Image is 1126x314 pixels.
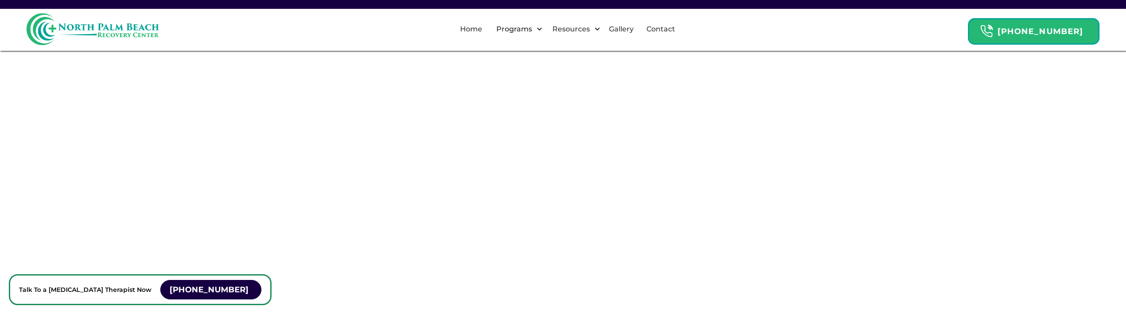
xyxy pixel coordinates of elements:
a: Gallery [604,15,639,43]
strong: [PHONE_NUMBER] [170,285,249,295]
a: Contact [641,15,680,43]
a: Header Calendar Icons[PHONE_NUMBER] [968,14,1100,45]
p: Talk To a [MEDICAL_DATA] Therapist Now [19,284,151,295]
div: Resources [550,24,592,34]
strong: [PHONE_NUMBER] [998,27,1083,36]
a: Home [455,15,487,43]
img: Header Calendar Icons [980,24,993,38]
div: Programs [494,24,534,34]
a: [PHONE_NUMBER] [160,280,261,299]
